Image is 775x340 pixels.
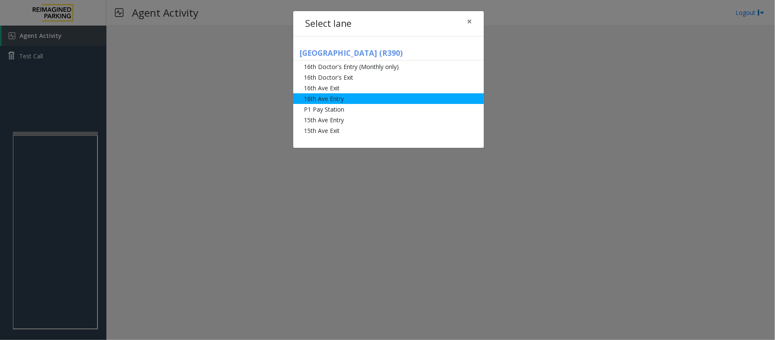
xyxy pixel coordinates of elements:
li: 16th Ave Exit [293,83,484,93]
li: P1 Pay Station [293,104,484,115]
li: 16th Doctor's Entry (Monthly only) [293,61,484,72]
li: 15th Ave Exit [293,125,484,136]
span: × [467,15,472,27]
h5: [GEOGRAPHIC_DATA] (R390) [293,49,484,61]
li: 16th Doctor's Exit [293,72,484,83]
li: 16th Ave Entry [293,93,484,104]
button: Close [461,11,478,32]
h4: Select lane [305,17,352,31]
li: 15th Ave Entry [293,115,484,125]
